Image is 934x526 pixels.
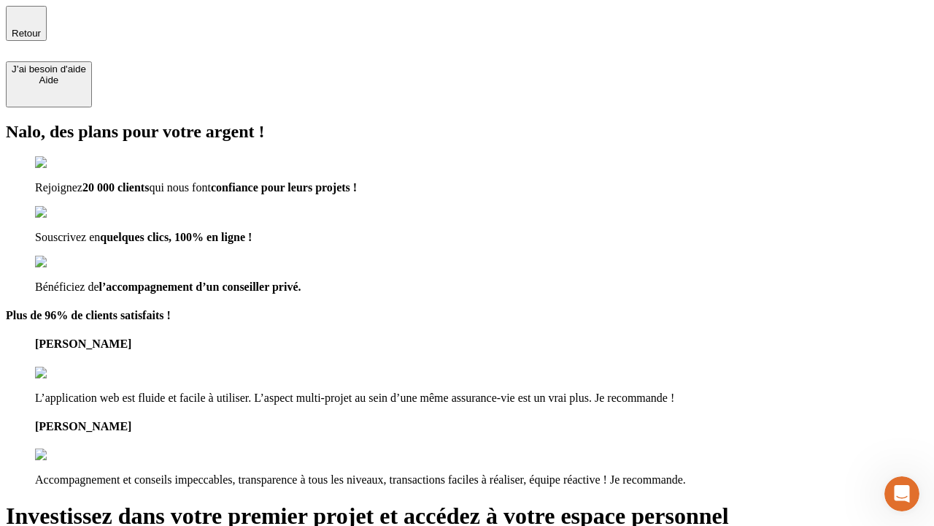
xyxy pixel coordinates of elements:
span: l’accompagnement d’un conseiller privé. [99,281,301,293]
button: J’ai besoin d'aideAide [6,61,92,107]
img: checkmark [35,156,98,169]
p: Accompagnement et conseils impeccables, transparence à tous les niveaux, transactions faciles à r... [35,473,928,487]
button: Retour [6,6,47,41]
iframe: Intercom live chat [884,476,919,511]
div: J’ai besoin d'aide [12,64,86,75]
span: Bénéficiez de [35,281,99,293]
p: L’application web est fluide et facile à utiliser. L’aspect multi-projet au sein d’une même assur... [35,392,928,405]
span: qui nous font [149,181,210,194]
img: reviews stars [35,449,107,462]
span: Rejoignez [35,181,82,194]
span: quelques clics, 100% en ligne ! [100,231,252,243]
img: checkmark [35,256,98,269]
div: Aide [12,75,86,85]
span: Retour [12,28,41,39]
h4: [PERSON_NAME] [35,420,928,433]
h4: [PERSON_NAME] [35,338,928,351]
h4: Plus de 96% de clients satisfaits ! [6,309,928,322]
span: confiance pour leurs projets ! [211,181,357,194]
span: 20 000 clients [82,181,150,194]
span: Souscrivez en [35,231,100,243]
img: checkmark [35,206,98,219]
h2: Nalo, des plans pour votre argent ! [6,122,928,142]
img: reviews stars [35,367,107,380]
